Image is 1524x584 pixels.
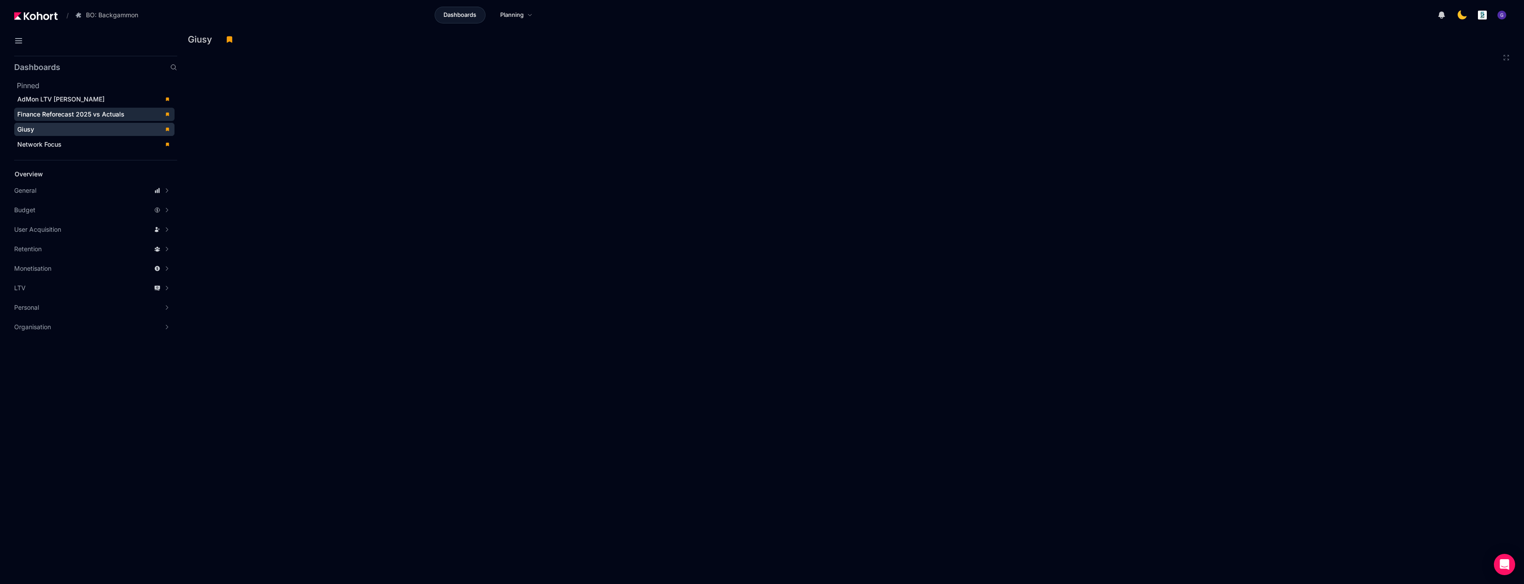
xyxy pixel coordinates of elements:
[14,123,175,136] a: Giusy
[491,7,542,23] a: Planning
[17,95,105,103] span: AdMon LTV [PERSON_NAME]
[14,108,175,121] a: Finance Reforecast 2025 vs Actuals
[500,11,524,19] span: Planning
[70,8,148,23] button: BO: Backgammon
[17,80,177,91] h2: Pinned
[14,323,51,331] span: Organisation
[86,11,138,19] span: BO: Backgammon
[1494,554,1515,575] div: Open Intercom Messenger
[14,138,175,151] a: Network Focus
[188,35,218,44] h3: Giusy
[17,140,62,148] span: Network Focus
[14,303,39,312] span: Personal
[15,170,43,178] span: Overview
[14,264,51,273] span: Monetisation
[14,206,35,214] span: Budget
[443,11,476,19] span: Dashboards
[14,12,58,20] img: Kohort logo
[1478,11,1487,19] img: logo_logo_images_1_20240607072359498299_20240828135028712857.jpeg
[59,11,69,20] span: /
[17,110,124,118] span: Finance Reforecast 2025 vs Actuals
[12,167,162,181] a: Overview
[14,284,26,292] span: LTV
[1503,54,1510,61] button: Fullscreen
[14,225,61,234] span: User Acquisition
[14,186,36,195] span: General
[14,245,42,253] span: Retention
[14,63,60,71] h2: Dashboards
[14,93,175,106] a: AdMon LTV [PERSON_NAME]
[17,125,34,133] span: Giusy
[435,7,486,23] a: Dashboards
